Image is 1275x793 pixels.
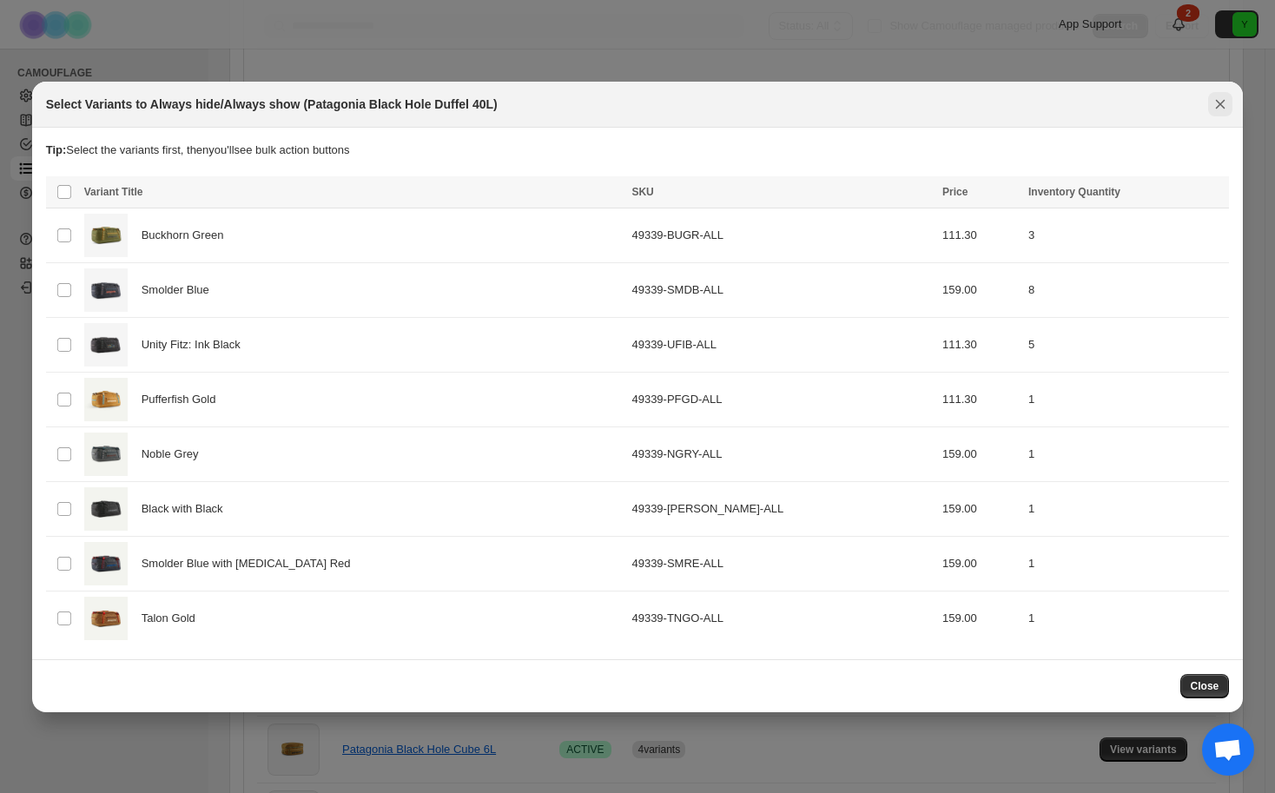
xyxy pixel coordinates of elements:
[937,262,1023,317] td: 159.00
[46,143,67,156] strong: Tip:
[626,208,937,262] td: 49339-BUGR-ALL
[937,591,1023,645] td: 159.00
[937,426,1023,481] td: 159.00
[1023,591,1229,645] td: 1
[631,186,653,198] span: SKU
[1023,208,1229,262] td: 3
[626,481,937,536] td: 49339-[PERSON_NAME]-ALL
[1180,674,1230,698] button: Close
[942,186,968,198] span: Price
[84,433,128,476] img: 49339_NGRY.webp
[626,317,937,372] td: 49339-UFIB-ALL
[1023,426,1229,481] td: 1
[142,281,219,299] span: Smolder Blue
[142,446,208,463] span: Noble Grey
[46,96,498,113] h2: Select Variants to Always hide/Always show (Patagonia Black Hole Duffel 40L)
[46,142,1230,159] p: Select the variants first, then you'll see bulk action buttons
[1023,317,1229,372] td: 5
[1191,679,1219,693] span: Close
[937,317,1023,372] td: 111.30
[84,186,143,198] span: Variant Title
[1023,481,1229,536] td: 1
[626,591,937,645] td: 49339-TNGO-ALL
[84,542,128,585] img: 49339_SMRE.webp
[84,487,128,531] img: 49339_BLK.webp
[937,208,1023,262] td: 111.30
[626,262,937,317] td: 49339-SMDB-ALL
[937,372,1023,426] td: 111.30
[1023,262,1229,317] td: 8
[937,536,1023,591] td: 159.00
[1028,186,1120,198] span: Inventory Quantity
[84,268,128,312] img: 49339_SMDB.jpg
[937,481,1023,536] td: 159.00
[142,555,360,572] span: Smolder Blue with [MEDICAL_DATA] Red
[84,597,128,640] img: 49339_TNGO.webp
[1208,92,1232,116] button: Close
[84,378,128,421] img: 49339_PFGD.jpg
[142,610,205,627] span: Talon Gold
[1023,536,1229,591] td: 1
[142,391,226,408] span: Pufferfish Gold
[1023,372,1229,426] td: 1
[1202,724,1254,776] a: Open chat
[626,372,937,426] td: 49339-PFGD-ALL
[626,426,937,481] td: 49339-NGRY-ALL
[84,214,128,257] img: 49339_BUGR.jpg
[84,323,128,367] img: 49339_UFIB.jpg
[626,536,937,591] td: 49339-SMRE-ALL
[142,227,234,244] span: Buckhorn Green
[142,336,250,354] span: Unity Fitz: Ink Black
[142,500,233,518] span: Black with Black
